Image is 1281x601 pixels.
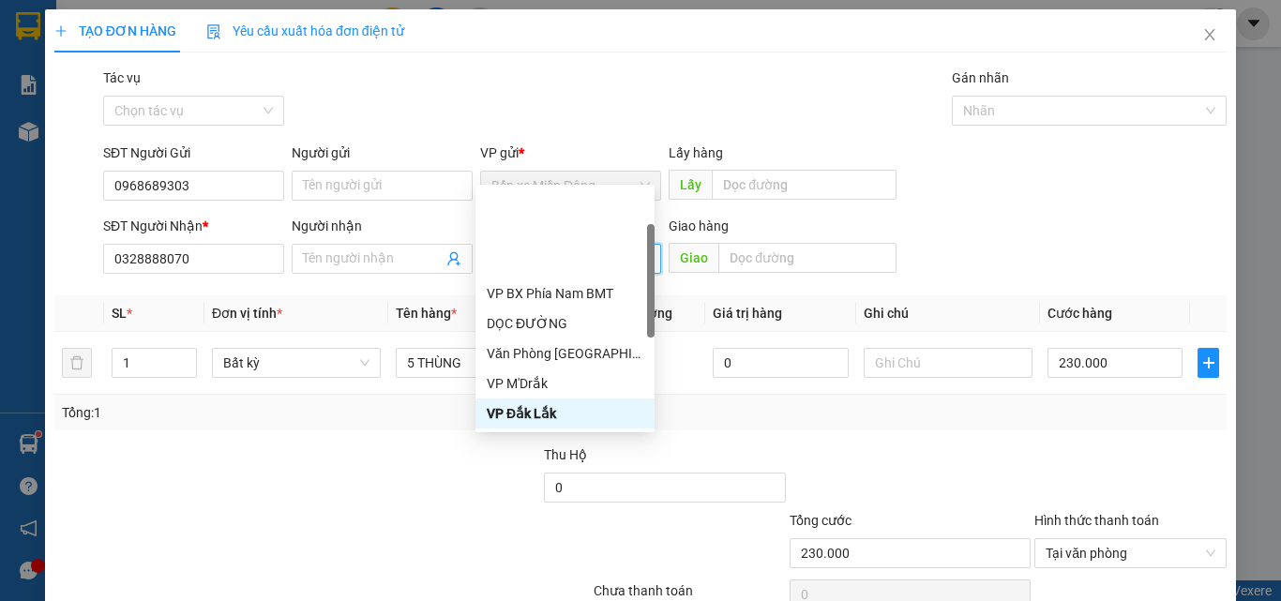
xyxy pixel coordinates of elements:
div: SĐT Người Gửi [103,143,284,163]
span: Tổng cước [790,513,851,528]
div: VP M'Drắk [475,368,655,398]
span: Yêu cầu xuất hóa đơn điện tử [206,23,404,38]
span: Tên hàng [396,306,457,321]
span: Giao hàng [669,218,729,233]
span: plus [54,24,68,38]
th: Ghi chú [856,295,1040,332]
div: VP M'Drắk [487,373,643,394]
label: Gán nhãn [952,70,1009,85]
span: SL [112,306,127,321]
label: Tác vụ [103,70,141,85]
span: Giao [669,243,718,273]
img: icon [206,24,221,39]
span: TẠO ĐƠN HÀNG [54,23,176,38]
input: VD: Bàn, Ghế [396,348,565,378]
div: Tên hàng: 1 THÙNG XỐP ( : 1 ) [16,9,265,56]
div: [DATE] 10:21 [133,114,265,137]
div: [PERSON_NAME] [133,137,265,157]
span: Thu Hộ [544,447,587,462]
span: Bất kỳ [223,349,369,377]
input: Dọc đường [718,243,897,273]
span: Đơn vị tính [212,306,282,321]
div: Tổng: 1 [62,402,496,423]
span: plus [1198,355,1218,370]
div: Người nhận [292,216,473,236]
div: SĐT Người Nhận [103,216,284,236]
div: Người gửi [292,143,473,163]
span: Lấy [669,170,712,200]
span: user-add [446,251,461,266]
span: Cước hàng [1047,306,1112,321]
div: DỌC ĐƯỜNG [475,308,655,338]
span: Tại văn phòng [1046,539,1215,567]
div: VP Đắk Lắk [475,398,655,428]
div: DỌC ĐƯỜNG [487,313,643,334]
span: close [1202,27,1217,42]
input: Dọc đường [712,170,897,200]
div: VP BX Phía Nam BMT [487,283,643,304]
input: 0 [713,348,848,378]
div: MĐ1508250003 [133,69,265,114]
button: Close [1183,9,1236,62]
button: plus [1198,348,1219,378]
div: VP BX Phía Nam BMT [475,278,655,308]
span: Bến xe Miền Đông [491,172,650,200]
span: SL [68,31,93,57]
button: delete [62,348,92,378]
label: Hình thức thanh toán [1034,513,1159,528]
input: Ghi Chú [864,348,1032,378]
div: Văn Phòng Tân Phú [475,338,655,368]
span: Lấy hàng [669,145,723,160]
div: VP Đắk Lắk [487,403,643,424]
span: Giá trị hàng [713,306,782,321]
div: Văn Phòng [GEOGRAPHIC_DATA] [487,343,643,364]
div: VP gửi [480,143,661,163]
